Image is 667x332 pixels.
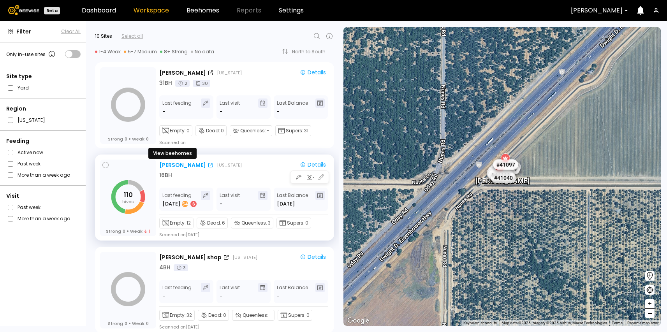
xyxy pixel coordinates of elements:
div: Last visit [220,191,240,208]
div: View beehomes [148,148,197,159]
span: - [269,312,272,319]
div: # 41049 [493,159,518,169]
div: Empty: [159,310,195,321]
a: Workspace [134,7,169,14]
div: Details [300,69,326,76]
div: Last Balance [277,191,308,208]
div: Scanned on [159,139,186,146]
div: # 41066 [487,169,512,179]
span: Reports [237,7,261,14]
div: Last Balance [277,283,308,300]
img: Beewise logo [8,5,39,15]
div: - [162,108,166,116]
span: 31 [304,127,308,134]
button: Details [297,68,329,77]
div: # 41117 [490,167,515,177]
button: Details [297,253,329,262]
div: 54 [182,201,188,207]
div: Strong Weak [108,136,149,142]
span: - [277,292,280,300]
div: [US_STATE] [232,254,257,260]
div: Feeding [6,137,81,145]
span: 6 [222,220,225,227]
div: North to South [292,49,331,54]
span: 32 [187,312,192,319]
span: + [648,299,652,309]
div: # 41097 [493,160,518,170]
label: More than a week ago [18,171,70,179]
div: 30 [193,80,210,87]
span: 0 [125,321,127,326]
div: - [220,200,222,208]
span: Map data ©2025 Imagery ©2025 Airbus, Maxar Technologies [502,321,607,325]
div: Queenless: [230,125,272,136]
a: Dashboard [82,7,116,14]
span: 0 [305,220,308,227]
div: Last visit [220,98,240,116]
span: - [267,127,269,134]
div: Queenless: [231,218,273,228]
span: 0 [146,136,149,142]
div: 16 BH [159,171,172,179]
div: 1-4 Weak [95,49,121,55]
div: Supers: [275,125,311,136]
div: Last Balance [277,98,308,116]
div: [PERSON_NAME] [159,69,206,77]
button: + [645,299,655,309]
a: Settings [279,7,304,14]
label: [US_STATE] [18,116,45,124]
span: – [648,309,652,318]
span: 12 [187,220,191,227]
div: [PERSON_NAME] [159,161,206,169]
div: Only in-use sites [6,49,56,59]
div: Empty: [159,125,192,136]
div: No data [191,49,214,55]
a: Terms (opens in new tab) [612,321,623,325]
span: 1 [144,228,150,234]
a: Open this area in Google Maps (opens a new window) [345,316,371,326]
div: Strong Weak [108,321,149,326]
span: - [277,108,280,116]
button: Clear All [61,28,81,35]
div: 6 [190,201,197,207]
div: Beta [44,7,60,14]
div: Select all [121,33,143,40]
div: # 41113 [488,170,513,180]
div: # 41080 [495,164,520,174]
div: Details [300,253,326,260]
div: Empty: [159,218,194,228]
div: Details [300,161,326,168]
div: Last feeding [162,191,197,208]
label: Past week [18,160,40,168]
tspan: hives [122,198,134,205]
div: Supers: [278,310,312,321]
div: Supers: [276,218,311,228]
span: 0 [125,136,127,142]
div: 10 Sites [95,33,112,40]
div: Last feeding [162,283,192,300]
span: 0 [306,312,310,319]
img: Google [345,316,371,326]
div: 3 [174,264,188,271]
div: 8+ Strong [160,49,188,55]
span: [DATE] [277,200,295,208]
span: 0 [187,127,190,134]
div: 2 [175,80,190,87]
div: [US_STATE] [217,70,242,76]
label: Active now [18,148,43,156]
div: Region [6,105,81,113]
div: Dead: [198,310,229,321]
div: # 41040 [491,173,516,183]
span: 0 [223,312,226,319]
div: Scanned on [DATE] [159,232,199,238]
div: # 41046 [486,168,511,178]
div: Dead: [197,218,228,228]
div: [DATE] [162,200,197,208]
div: [US_STATE] [217,162,242,168]
label: Yard [18,84,29,92]
div: [PERSON_NAME] [475,168,529,184]
span: 0 [221,127,224,134]
a: Beehomes [187,7,219,14]
span: 0 [146,321,149,326]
